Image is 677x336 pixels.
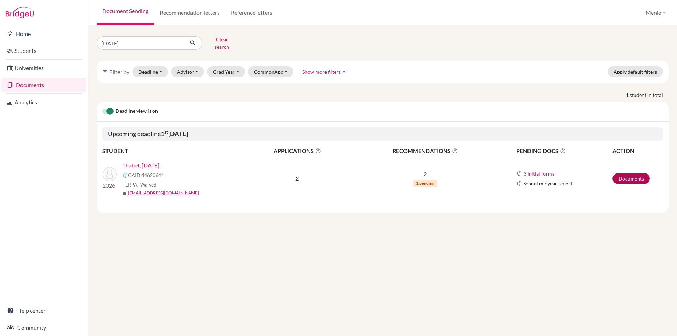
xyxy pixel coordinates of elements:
img: Thabet, Karma [103,167,117,181]
span: CAID 44620641 [128,171,164,179]
a: Students [1,44,86,58]
span: - Waived [138,182,157,188]
button: Menie [642,6,669,19]
span: Filter by [109,68,129,75]
i: filter_list [102,69,108,74]
img: Bridge-U [6,7,34,18]
a: Thabet, [DATE] [122,161,159,170]
button: CommonApp [248,66,294,77]
span: Show more filters [302,69,341,75]
strong: 1 [626,91,630,99]
button: Grad Year [207,66,245,77]
button: Advisor [171,66,205,77]
span: student in total [630,91,669,99]
button: Deadline [132,66,168,77]
a: Home [1,27,86,41]
span: RECOMMENDATIONS [352,147,499,155]
b: 1 [DATE] [161,130,188,138]
a: Help center [1,304,86,318]
h5: Upcoming deadline [102,127,663,141]
span: mail [122,191,127,195]
span: Deadline view is on [116,107,158,116]
a: Documents [1,78,86,92]
button: Clear search [202,34,242,52]
button: Apply default filters [608,66,663,77]
a: Documents [612,173,650,184]
img: Common App logo [122,172,128,178]
button: 3 initial forms [523,170,555,178]
span: 1 pending [413,180,437,187]
p: 2026 [103,181,117,190]
a: Universities [1,61,86,75]
img: Common App logo [516,181,522,186]
a: Analytics [1,95,86,109]
p: 2 [352,170,499,178]
th: STUDENT [102,146,243,155]
i: arrow_drop_up [341,68,348,75]
a: [EMAIL_ADDRESS][DOMAIN_NAME] [128,190,199,196]
span: PENDING DOCS [516,147,612,155]
sup: st [164,129,168,135]
span: APPLICATIONS [244,147,351,155]
button: Show more filtersarrow_drop_up [296,66,354,77]
span: School midyear report [523,180,572,187]
span: FERPA [122,181,157,188]
input: Find student by name... [97,36,184,50]
a: Community [1,320,86,335]
img: Common App logo [516,171,522,176]
th: ACTION [612,146,663,155]
b: 2 [295,175,299,182]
